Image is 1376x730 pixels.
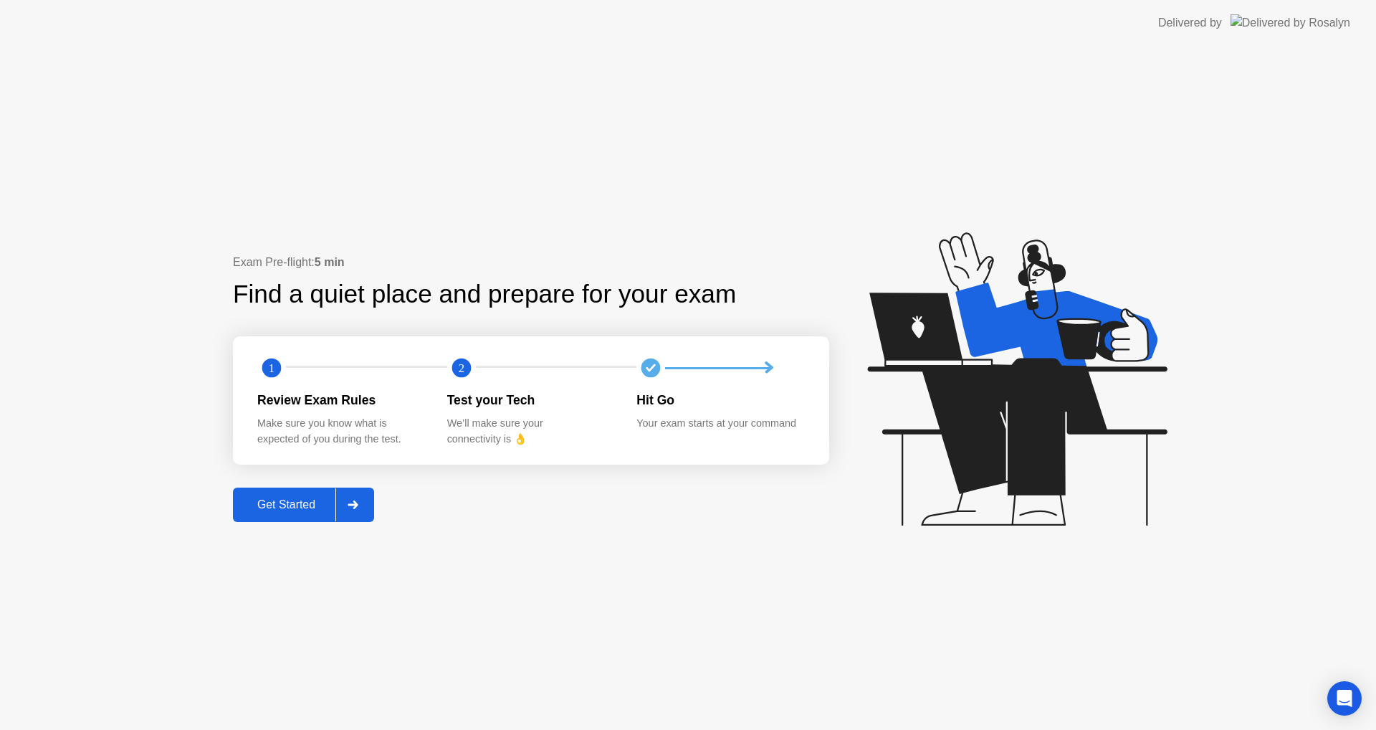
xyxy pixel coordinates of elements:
div: Open Intercom Messenger [1327,681,1362,716]
div: Exam Pre-flight: [233,254,829,271]
b: 5 min [315,256,345,268]
div: Your exam starts at your command [636,416,803,432]
div: Get Started [237,498,335,511]
img: Delivered by Rosalyn [1231,14,1350,31]
div: Hit Go [636,391,803,409]
div: Make sure you know what is expected of you during the test. [257,416,424,447]
div: Review Exam Rules [257,391,424,409]
div: Delivered by [1158,14,1222,32]
text: 2 [459,361,464,375]
div: Find a quiet place and prepare for your exam [233,275,738,313]
div: We’ll make sure your connectivity is 👌 [447,416,614,447]
button: Get Started [233,488,374,522]
text: 1 [269,361,274,375]
div: Test your Tech [447,391,614,409]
